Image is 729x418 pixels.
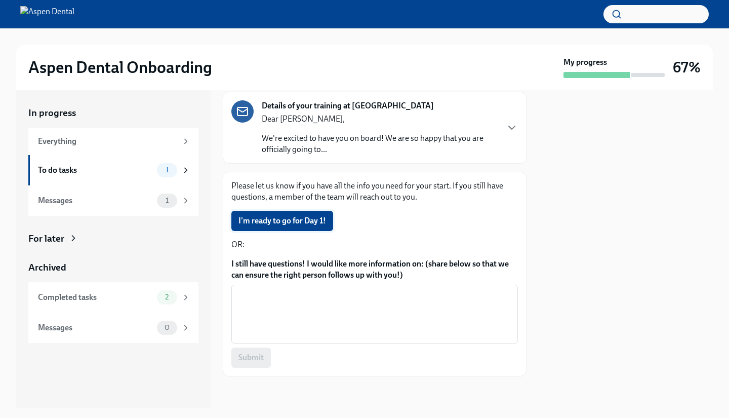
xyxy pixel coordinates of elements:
span: 2 [159,293,175,301]
img: Aspen Dental [20,6,74,22]
label: I still have questions! I would like more information on: (share below so that we can ensure the ... [231,258,518,281]
button: I'm ready to go for Day 1! [231,211,333,231]
h2: Aspen Dental Onboarding [28,57,212,78]
a: Completed tasks2 [28,282,198,313]
a: In progress [28,106,198,120]
p: Dear [PERSON_NAME], [262,113,498,125]
strong: Details of your training at [GEOGRAPHIC_DATA] [262,100,434,111]
span: 1 [159,197,175,204]
p: Please let us know if you have all the info you need for your start. If you still have questions,... [231,180,518,203]
a: Messages1 [28,185,198,216]
a: Archived [28,261,198,274]
span: 0 [158,324,176,331]
p: We're excited to have you on board! We are so happy that you are officially going to... [262,133,498,155]
p: OR: [231,239,518,250]
a: Everything [28,128,198,155]
div: To do tasks [38,165,153,176]
div: For later [28,232,64,245]
a: To do tasks1 [28,155,198,185]
div: Messages [38,322,153,333]
a: For later [28,232,198,245]
span: 1 [159,166,175,174]
a: Messages0 [28,313,198,343]
span: I'm ready to go for Day 1! [238,216,326,226]
h3: 67% [673,58,701,77]
strong: My progress [563,57,607,68]
div: Completed tasks [38,292,153,303]
div: Messages [38,195,153,206]
div: Everything [38,136,177,147]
